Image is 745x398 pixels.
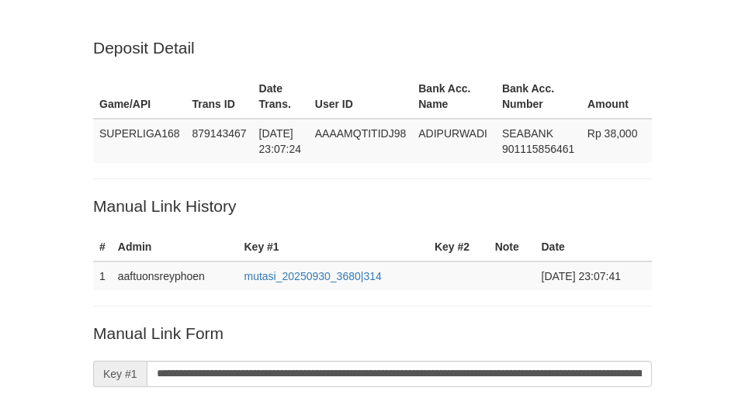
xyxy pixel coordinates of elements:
[93,74,186,119] th: Game/API
[502,143,574,155] span: Copy 901115856461 to clipboard
[186,119,253,163] td: 879143467
[535,233,653,261] th: Date
[93,36,652,59] p: Deposit Detail
[112,261,238,290] td: aaftuonsreyphoen
[489,233,535,261] th: Note
[93,361,147,387] span: Key #1
[581,74,652,119] th: Amount
[93,322,652,344] p: Manual Link Form
[93,119,186,163] td: SUPERLIGA168
[418,127,487,140] span: ADIPURWADI
[496,74,581,119] th: Bank Acc. Number
[93,261,112,290] td: 1
[309,74,412,119] th: User ID
[259,127,302,155] span: [DATE] 23:07:24
[412,74,496,119] th: Bank Acc. Name
[186,74,253,119] th: Trans ID
[93,233,112,261] th: #
[238,233,428,261] th: Key #1
[112,233,238,261] th: Admin
[93,195,652,217] p: Manual Link History
[315,127,406,140] span: AAAAMQTITIDJ98
[535,261,653,290] td: [DATE] 23:07:41
[253,74,309,119] th: Date Trans.
[587,127,638,140] span: Rp 38,000
[244,270,382,282] a: mutasi_20250930_3680|314
[502,127,553,140] span: SEABANK
[428,233,489,261] th: Key #2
